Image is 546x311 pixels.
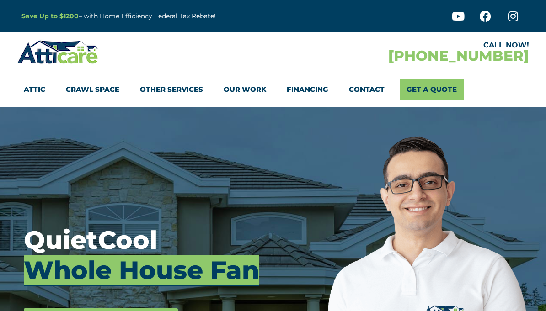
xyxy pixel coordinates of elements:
a: Crawl Space [66,79,119,100]
h3: QuietCool [24,225,272,285]
a: Other Services [140,79,203,100]
a: Financing [287,79,328,100]
a: Our Work [224,79,266,100]
a: Save Up to $1200 [21,12,79,20]
div: CALL NOW! [273,42,529,49]
a: Attic [24,79,45,100]
p: – with Home Efficiency Federal Tax Rebate! [21,11,318,21]
nav: Menu [24,79,522,100]
a: Get A Quote [400,79,464,100]
mark: Whole House Fan [24,255,259,286]
a: Contact [349,79,385,100]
